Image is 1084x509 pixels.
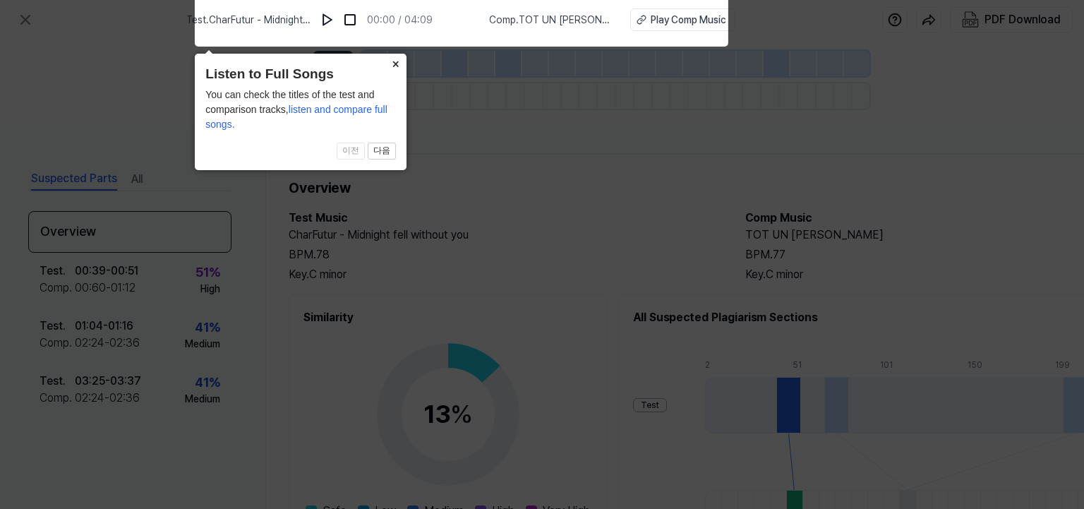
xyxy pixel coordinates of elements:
[205,64,396,85] header: Listen to Full Songs
[489,13,613,28] span: Comp . TOT UN [PERSON_NAME]
[205,104,387,130] span: listen and compare full songs.
[343,13,357,27] img: stop
[384,54,406,73] button: Close
[630,8,735,31] button: Play Comp Music
[320,13,335,27] img: play
[368,143,396,160] button: 다음
[205,88,396,132] div: You can check the titles of the test and comparison tracks,
[367,13,433,28] div: 00:00 / 04:09
[186,13,311,28] span: Test . CharFutur - Midnight fell without you
[651,13,726,28] div: Play Comp Music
